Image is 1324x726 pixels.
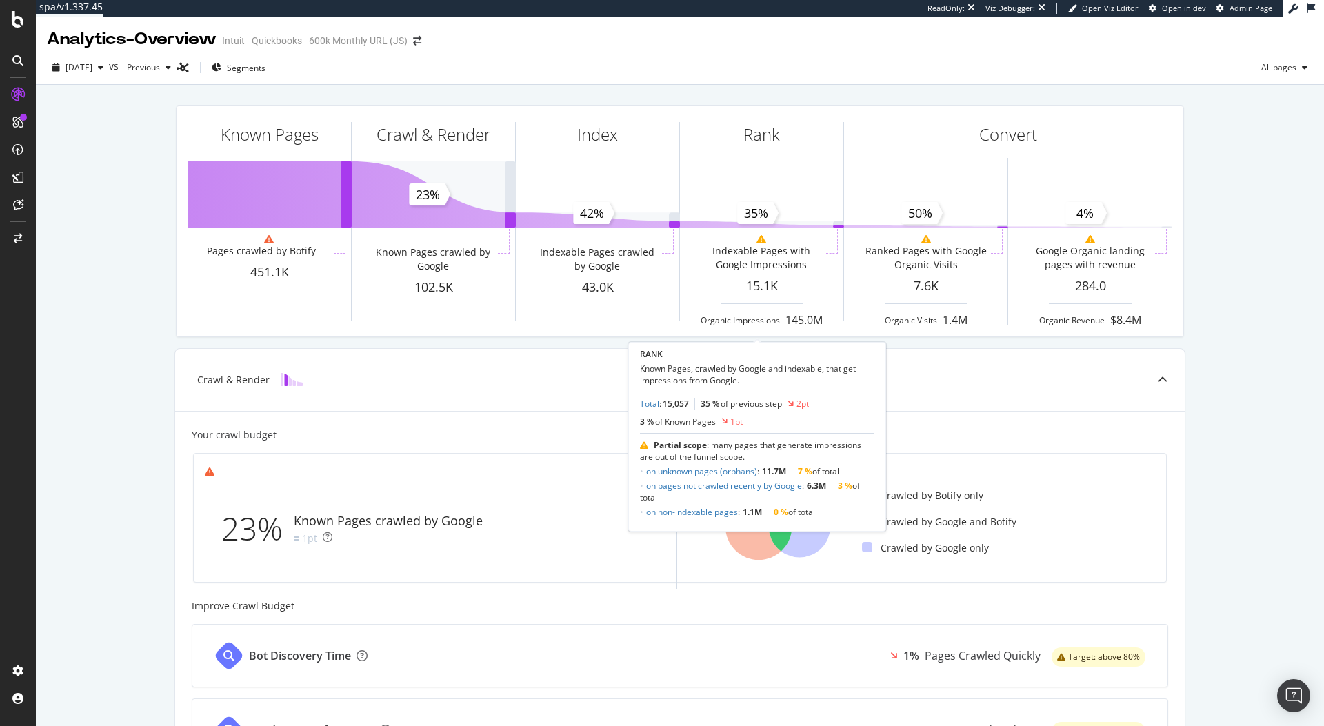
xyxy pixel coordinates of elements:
[640,398,689,410] div: :
[1068,3,1139,14] a: Open Viz Editor
[249,648,351,664] div: Bot Discovery Time
[577,123,618,146] div: Index
[47,28,217,51] div: Analytics - Overview
[221,123,319,146] div: Known Pages
[743,506,815,518] span: of total
[535,245,659,273] div: Indexable Pages crawled by Google
[221,506,294,552] div: 23%
[654,439,707,451] b: Partial scope
[655,416,716,427] span: of Known Pages
[1082,3,1139,13] span: Open Viz Editor
[1052,647,1145,667] div: warning label
[377,123,490,146] div: Crawl & Render
[743,506,762,518] b: 1.1M
[762,465,839,477] span: of total
[281,373,303,386] img: block-icon
[925,648,1041,664] div: Pages Crawled Quickly
[206,57,271,79] button: Segments
[640,506,874,518] li: :
[807,480,826,492] b: 6.3M
[730,416,743,427] div: 1pt
[188,263,351,281] div: 451.1K
[1277,679,1310,712] div: Open Intercom Messenger
[413,36,421,46] div: arrow-right-arrow-left
[862,541,989,555] div: Crawled by Google only
[640,348,874,360] div: RANK
[197,373,270,387] div: Crawl & Render
[121,61,160,73] span: Previous
[371,245,494,273] div: Known Pages crawled by Google
[796,398,809,410] div: 2pt
[646,480,802,492] a: on pages not crawled recently by Google
[192,428,277,442] div: Your crawl budget
[1216,3,1272,14] a: Admin Page
[774,506,788,518] span: 0 %
[227,62,265,74] span: Segments
[646,465,757,477] a: on unknown pages (orphans)
[294,536,299,541] img: Equal
[640,439,861,463] span: : many pages that generate impressions are out of the funnel scope.
[646,506,738,518] a: on non-indexable pages
[701,398,782,410] div: 35 %
[785,312,823,328] div: 145.0M
[985,3,1035,14] div: Viz Debugger:
[1068,653,1140,661] span: Target: above 80%
[640,480,874,506] li: :
[699,244,823,272] div: Indexable Pages with Google Impressions
[680,277,843,295] div: 15.1K
[1256,57,1313,79] button: All pages
[927,3,965,14] div: ReadOnly:
[516,279,679,296] div: 43.0K
[1256,61,1296,73] span: All pages
[1149,3,1206,14] a: Open in dev
[207,244,316,258] div: Pages crawled by Botify
[640,398,659,410] a: Total
[47,57,109,79] button: [DATE]
[294,512,483,530] div: Known Pages crawled by Google
[838,480,852,492] span: 3 %
[903,648,919,664] div: 1%
[640,416,716,427] div: 3 %
[352,279,515,296] div: 102.5K
[862,515,1016,529] div: Crawled by Google and Botify
[192,599,1168,613] div: Improve Crawl Budget
[640,480,860,503] span: of total
[109,59,121,73] span: vs
[743,123,780,146] div: Rank
[721,398,782,410] span: of previous step
[222,34,408,48] div: Intuit - Quickbooks - 600k Monthly URL (JS)
[762,465,786,477] b: 11.7M
[302,532,317,545] div: 1pt
[640,363,874,386] div: Known Pages, crawled by Google and indexable, that get impressions from Google.
[1230,3,1272,13] span: Admin Page
[121,57,177,79] button: Previous
[66,61,92,73] span: 2025 Sep. 19th
[192,624,1168,687] a: Bot Discovery Time1%Pages Crawled Quicklywarning label
[1162,3,1206,13] span: Open in dev
[663,398,689,410] span: 15,057
[701,314,780,326] div: Organic Impressions
[862,489,983,503] div: Crawled by Botify only
[640,465,874,480] li: :
[798,465,812,477] span: 7 %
